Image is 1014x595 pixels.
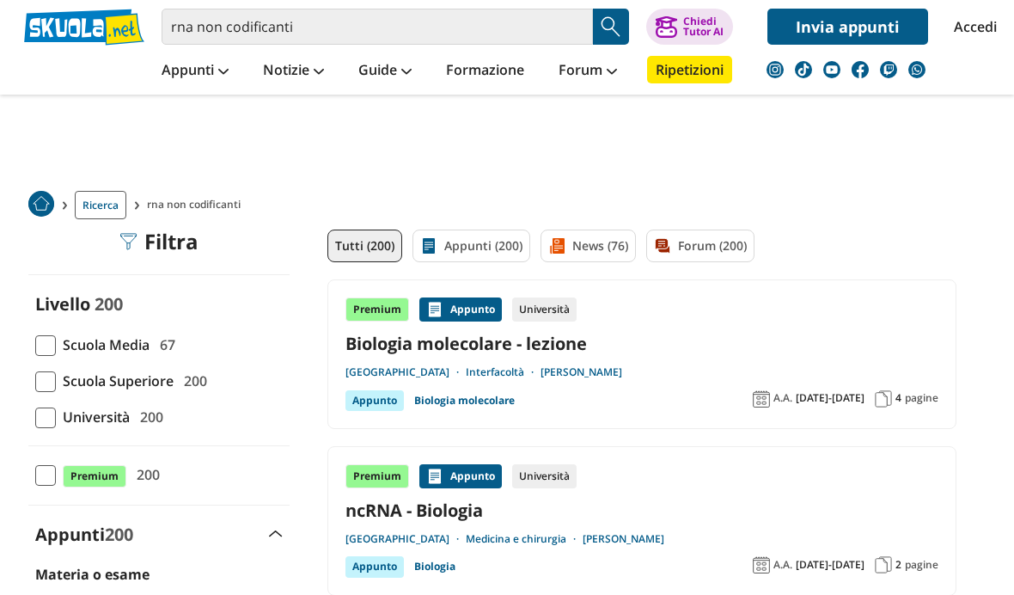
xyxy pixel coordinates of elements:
img: Appunti contenuto [426,468,443,485]
a: Biologia molecolare [414,390,515,411]
div: Premium [345,464,409,488]
img: instagram [767,61,784,78]
a: [GEOGRAPHIC_DATA] [345,365,466,379]
a: Accedi [954,9,990,45]
div: Appunto [345,390,404,411]
span: pagine [905,391,938,405]
div: Università [512,464,577,488]
img: Pagine [875,556,892,574]
a: [GEOGRAPHIC_DATA] [345,532,466,546]
span: 200 [177,370,207,392]
a: [PERSON_NAME] [583,532,664,546]
img: WhatsApp [908,61,925,78]
label: Livello [35,292,90,316]
div: Appunto [345,556,404,577]
span: [DATE]-[DATE] [796,558,864,572]
img: Appunti contenuto [426,301,443,318]
a: Tutti (200) [327,230,402,262]
img: twitch [880,61,897,78]
a: Ripetizioni [647,56,732,83]
img: Appunti filtro contenuto [420,237,437,255]
span: 200 [95,292,123,316]
img: Cerca appunti, riassunti o versioni [598,14,624,40]
span: Scuola Media [56,334,150,356]
a: Biologia molecolare - lezione [345,332,938,355]
span: 200 [105,523,133,546]
span: [DATE]-[DATE] [796,391,864,405]
span: Scuola Superiore [56,370,174,392]
img: Apri e chiudi sezione [269,531,283,537]
img: facebook [852,61,869,78]
a: News (76) [541,230,636,262]
div: Filtra [120,230,199,254]
img: Filtra filtri mobile [120,233,137,250]
a: Home [28,191,54,219]
span: 4 [895,391,901,405]
a: Appunti (200) [412,230,530,262]
a: Formazione [442,56,528,87]
a: [PERSON_NAME] [541,365,622,379]
a: ncRNA - Biologia [345,499,938,522]
span: 2 [895,558,901,572]
a: Forum (200) [646,230,754,262]
a: Biologia [414,556,455,577]
div: Chiedi Tutor AI [683,16,724,37]
span: 200 [130,463,160,486]
img: News filtro contenuto [548,237,565,255]
a: Appunti [157,56,233,87]
img: Forum filtro contenuto [654,237,671,255]
a: Invia appunti [767,9,928,45]
a: Ricerca [75,191,126,219]
input: Cerca appunti, riassunti o versioni [162,9,593,45]
div: Premium [345,297,409,322]
span: Premium [63,465,126,488]
img: Pagine [875,390,892,408]
span: A.A. [773,391,792,405]
span: Università [56,406,130,428]
label: Materia o esame [35,565,150,584]
a: Medicina e chirurgia [466,532,583,546]
label: Appunti [35,523,133,546]
button: Search Button [593,9,629,45]
img: youtube [823,61,840,78]
img: tiktok [795,61,812,78]
span: rna non codificanti [147,191,247,219]
span: pagine [905,558,938,572]
button: ChiediTutor AI [646,9,733,45]
img: Anno accademico [753,556,770,574]
div: Appunto [419,297,502,322]
span: 67 [153,334,175,356]
span: A.A. [773,558,792,572]
div: Appunto [419,464,502,488]
a: Notizie [259,56,328,87]
a: Forum [554,56,621,87]
a: Guide [354,56,416,87]
img: Home [28,191,54,217]
div: Università [512,297,577,322]
span: 200 [133,406,163,428]
img: Anno accademico [753,390,770,408]
a: Interfacoltà [466,365,541,379]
